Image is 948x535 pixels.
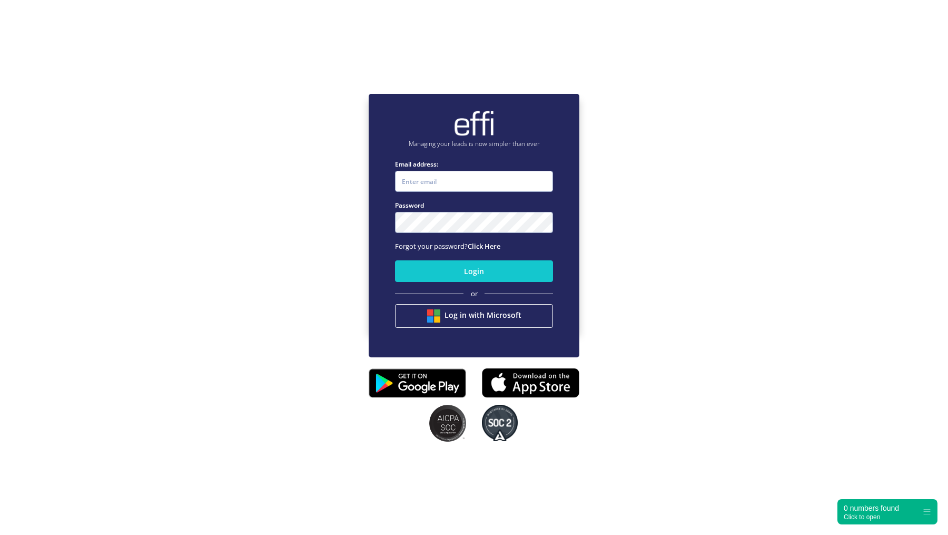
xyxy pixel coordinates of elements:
a: Click Here [468,241,500,251]
img: appstore.8725fd3.png [482,365,579,401]
img: SOC2 badges [429,405,466,442]
button: Log in with Microsoft [395,304,553,328]
label: Password [395,200,553,210]
img: playstore.0fabf2e.png [369,362,466,405]
input: Enter email [395,171,553,192]
img: SOC2 badges [482,405,518,442]
img: btn google [427,309,440,323]
p: Managing your leads is now simpler than ever [395,139,553,149]
span: or [471,289,478,299]
label: Email address: [395,159,553,169]
span: Forgot your password? [395,241,500,251]
button: Login [395,260,553,282]
img: brand-logo.ec75409.png [453,110,495,137]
